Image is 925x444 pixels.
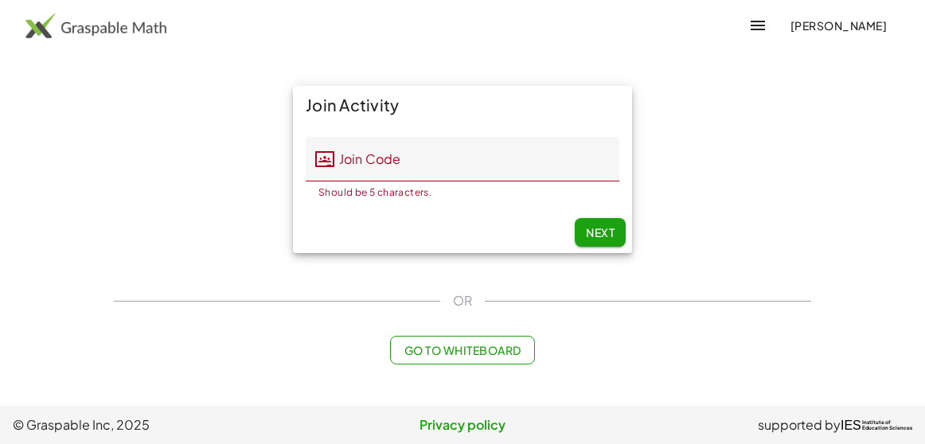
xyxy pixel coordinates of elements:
[790,18,887,33] span: [PERSON_NAME]
[575,218,626,247] button: Next
[758,415,841,434] span: supported by
[453,291,472,310] span: OR
[862,420,912,431] span: Institute of Education Sciences
[318,188,607,197] div: Should be 5 characters.
[841,415,912,434] a: IESInstitute ofEducation Sciences
[404,343,521,357] span: Go to Whiteboard
[313,415,613,434] a: Privacy policy
[390,336,534,364] button: Go to Whiteboard
[777,11,900,40] button: [PERSON_NAME]
[13,415,313,434] span: © Graspable Inc, 2025
[841,418,861,433] span: IES
[293,86,632,124] div: Join Activity
[586,225,615,240] span: Next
